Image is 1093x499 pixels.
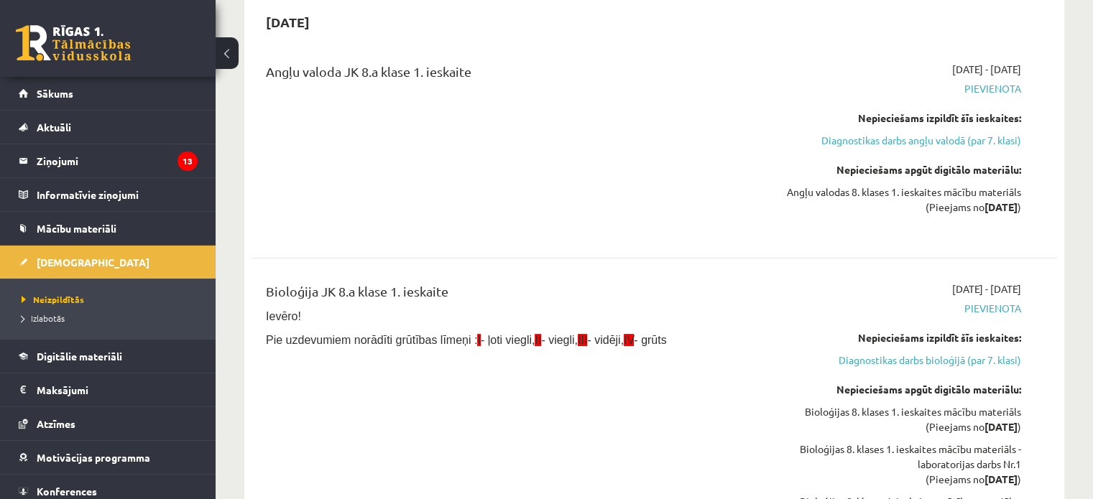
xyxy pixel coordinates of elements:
[19,178,198,211] a: Informatīvie ziņojumi
[22,312,201,325] a: Izlabotās
[784,301,1021,316] span: Pievienota
[37,451,150,464] span: Motivācijas programma
[266,310,301,322] span: Ievēro!
[22,293,201,306] a: Neizpildītās
[19,144,198,177] a: Ziņojumi13
[578,334,587,346] span: III
[37,144,198,177] legend: Ziņojumi
[266,62,762,88] div: Angļu valoda JK 8.a klase 1. ieskaite
[37,178,198,211] legend: Informatīvie ziņojumi
[477,334,480,346] span: I
[784,185,1021,215] div: Angļu valodas 8. klases 1. ieskaites mācību materiāls (Pieejams no )
[37,417,75,430] span: Atzīmes
[984,420,1018,433] strong: [DATE]
[19,212,198,245] a: Mācību materiāli
[16,25,131,61] a: Rīgas 1. Tālmācības vidusskola
[784,442,1021,487] div: Bioloģijas 8. klases 1. ieskaites mācību materiāls - laboratorijas darbs Nr.1 (Pieejams no )
[784,404,1021,434] div: Bioloģijas 8. klases 1. ieskaites mācību materiāls (Pieejams no )
[784,382,1021,397] div: Nepieciešams apgūt digitālo materiālu:
[37,222,116,235] span: Mācību materiāli
[624,334,634,346] span: IV
[37,87,73,100] span: Sākums
[22,294,84,305] span: Neizpildītās
[37,121,71,134] span: Aktuāli
[784,81,1021,96] span: Pievienota
[37,256,149,269] span: [DEMOGRAPHIC_DATA]
[784,133,1021,148] a: Diagnostikas darbs angļu valodā (par 7. klasi)
[37,373,198,406] legend: Maksājumi
[952,281,1021,297] span: [DATE] - [DATE]
[535,334,541,346] span: II
[784,162,1021,177] div: Nepieciešams apgūt digitālo materiālu:
[252,5,324,39] h2: [DATE]
[984,200,1018,213] strong: [DATE]
[19,373,198,406] a: Maksājumi
[37,485,97,498] span: Konferences
[952,62,1021,77] span: [DATE] - [DATE]
[19,111,198,144] a: Aktuāli
[19,407,198,440] a: Atzīmes
[19,340,198,373] a: Digitālie materiāli
[784,111,1021,126] div: Nepieciešams izpildīt šīs ieskaites:
[22,312,65,324] span: Izlabotās
[266,334,667,346] span: Pie uzdevumiem norādīti grūtības līmeņi : - ļoti viegli, - viegli, - vidēji, - grūts
[784,353,1021,368] a: Diagnostikas darbs bioloģijā (par 7. klasi)
[37,350,122,363] span: Digitālie materiāli
[177,151,198,171] i: 13
[784,330,1021,345] div: Nepieciešams izpildīt šīs ieskaites:
[266,281,762,308] div: Bioloģija JK 8.a klase 1. ieskaite
[984,472,1018,485] strong: [DATE]
[19,246,198,279] a: [DEMOGRAPHIC_DATA]
[19,441,198,474] a: Motivācijas programma
[19,77,198,110] a: Sākums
